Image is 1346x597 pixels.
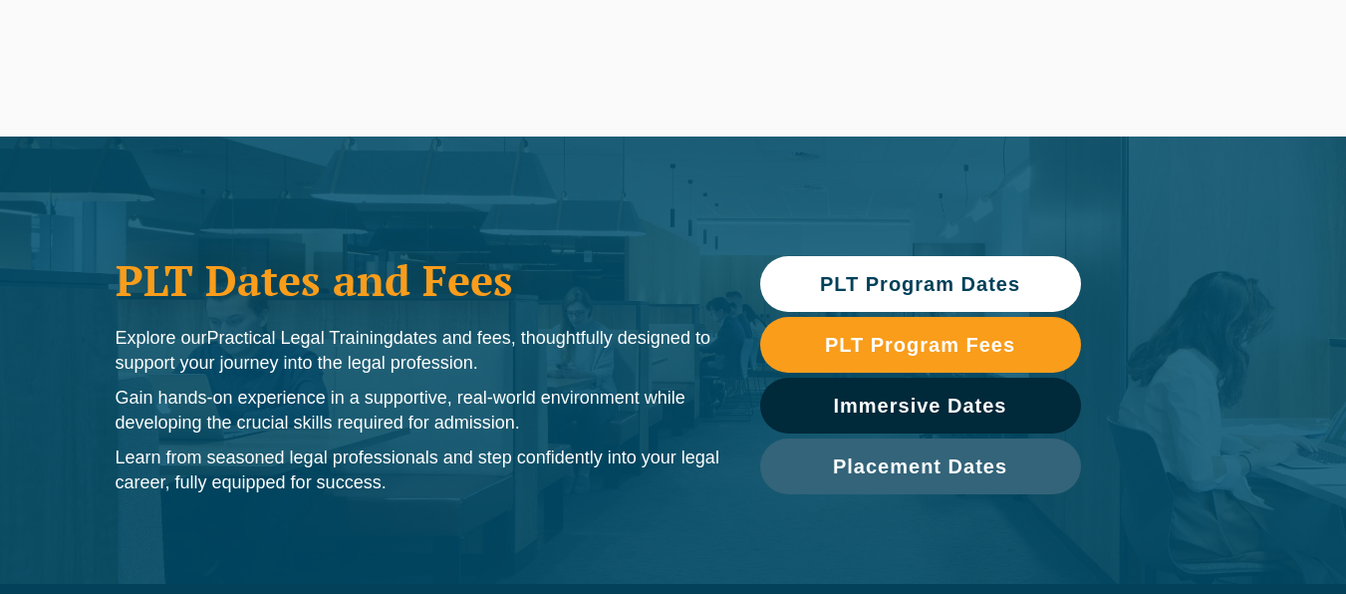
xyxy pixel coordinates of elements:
span: Immersive Dates [834,396,1007,416]
span: PLT Program Fees [825,335,1015,355]
a: PLT Program Dates [760,256,1081,312]
p: Gain hands-on experience in a supportive, real-world environment while developing the crucial ski... [116,386,720,436]
span: Placement Dates [833,456,1007,476]
p: Learn from seasoned legal professionals and step confidently into your legal career, fully equipp... [116,446,720,495]
a: Placement Dates [760,439,1081,494]
span: Practical Legal Training [207,328,394,348]
h1: PLT Dates and Fees [116,255,720,305]
a: PLT Program Fees [760,317,1081,373]
p: Explore our dates and fees, thoughtfully designed to support your journey into the legal profession. [116,326,720,376]
span: PLT Program Dates [820,274,1020,294]
a: Immersive Dates [760,378,1081,434]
